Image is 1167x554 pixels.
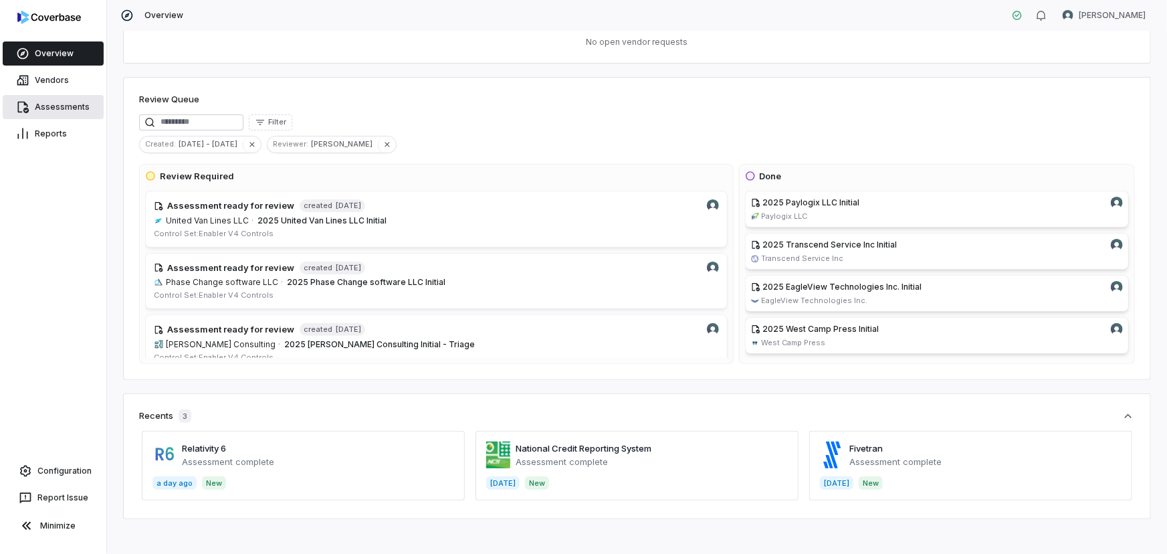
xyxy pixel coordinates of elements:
span: Overview [144,10,183,21]
h3: Done [760,170,782,183]
span: Created : [140,138,179,150]
span: 2025 Phase Change software LLC Initial [287,277,445,287]
span: created [304,325,332,335]
a: Assessments [3,95,104,119]
img: Nic Weilbacher avatar [1063,10,1073,21]
button: Minimize [5,513,101,539]
span: 2025 EagleView Technologies Inc. Initial [763,282,922,292]
span: · [278,339,280,350]
span: Filter [268,117,286,127]
a: 2025 Transcend Service Inc InitialNic Weilbacher avatartranscendservice.comTranscend Service Inc [745,233,1129,270]
img: Nic Weilbacher avatar [1111,323,1123,335]
span: West Camp Press [762,338,826,348]
span: [DATE] [335,201,361,211]
a: Reports [3,122,104,146]
span: [DATE] [335,325,361,335]
span: EagleView Technologies Inc. [762,296,868,306]
a: Nic Weilbacher avatarAssessment ready for reviewcreated[DATE]rimkus.com[PERSON_NAME] Consulting·2... [145,314,728,371]
span: Transcend Service Inc [762,254,844,264]
a: 2025 Paylogix LLC InitialNic Weilbacher avatarpaylogix.comPaylogix LLC [745,191,1129,227]
span: created [304,263,332,273]
h4: Assessment ready for review [167,323,294,337]
a: 2025 EagleView Technologies Inc. InitialNic Weilbacher avatareagleview.comEagleView Technologies ... [745,275,1129,312]
span: United Van Lines LLC [166,215,249,226]
a: Configuration [5,459,101,483]
span: [DATE] [335,263,361,273]
span: [PERSON_NAME] [1079,10,1146,21]
span: 2025 West Camp Press Initial [763,324,879,334]
img: Nic Weilbacher avatar [707,262,719,274]
img: Nic Weilbacher avatar [707,199,719,211]
span: 2025 [PERSON_NAME] Consulting Initial - Triage [284,339,475,349]
button: Nic Weilbacher avatar[PERSON_NAME] [1055,5,1154,25]
h4: Assessment ready for review [167,199,294,213]
img: Nic Weilbacher avatar [707,323,719,335]
span: Control Set: Enabler V4 Controls [154,353,274,362]
h4: Assessment ready for review [167,262,294,275]
a: Nic Weilbacher avatarAssessment ready for reviewcreated[DATE]phasechange.aiPhase Change software ... [145,253,728,310]
img: Nic Weilbacher avatar [1111,239,1123,251]
button: Report Issue [5,486,101,510]
span: [PERSON_NAME] [311,138,378,150]
button: Filter [249,114,292,130]
a: National Credit Reporting System [516,443,651,454]
img: logo-D7KZi-bG.svg [17,11,81,24]
h3: Review Required [160,170,234,183]
a: Fivetran [849,443,883,454]
span: Reviewer : [268,138,311,150]
span: [PERSON_NAME] Consulting [166,339,276,350]
span: · [251,215,253,226]
span: Phase Change software LLC [166,277,278,288]
span: · [281,277,283,288]
div: Recents [139,409,191,423]
img: Nic Weilbacher avatar [1111,281,1123,293]
a: Relativity 6 [182,443,226,454]
span: 2025 Transcend Service Inc Initial [763,240,897,250]
a: Nic Weilbacher avatarAssessment ready for reviewcreated[DATE]unitedvanlines.comUnited Van Lines L... [145,191,728,248]
span: 3 [179,409,191,423]
span: [DATE] - [DATE] [179,138,243,150]
p: No open vendor requests [139,37,1135,48]
h1: Review Queue [139,93,199,106]
span: created [304,201,332,211]
a: Overview [3,41,104,66]
span: 2025 Paylogix LLC Initial [763,197,860,207]
span: Control Set: Enabler V4 Controls [154,229,274,238]
span: 2025 United Van Lines LLC Initial [257,215,387,225]
button: Recents3 [139,409,1135,423]
a: 2025 West Camp Press InitialNic Weilbacher avatarwestcamppress.comWest Camp Press [745,317,1129,354]
img: Nic Weilbacher avatar [1111,197,1123,209]
span: Paylogix LLC [762,211,808,221]
a: Vendors [3,68,104,92]
span: Control Set: Enabler V4 Controls [154,290,274,300]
